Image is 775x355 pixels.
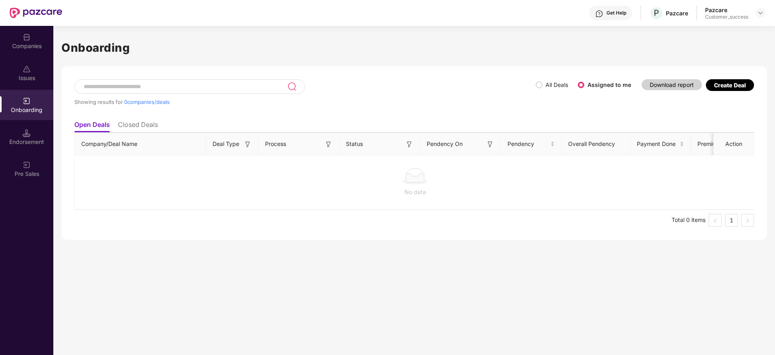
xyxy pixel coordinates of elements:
[23,161,31,169] img: svg+xml;base64,PHN2ZyB3aWR0aD0iMjAiIGhlaWdodD0iMjAiIHZpZXdCb3g9IjAgMCAyMCAyMCIgZmlsbD0ibm9uZSIgeG...
[741,214,754,227] li: Next Page
[124,99,170,105] span: 0 companies/deals
[405,140,413,148] img: svg+xml;base64,PHN2ZyB3aWR0aD0iMTYiIGhlaWdodD0iMTYiIHZpZXdCb3g9IjAgMCAxNiAxNiIgZmlsbD0ibm9uZSIgeG...
[501,133,562,155] th: Pendency
[757,10,764,16] img: svg+xml;base64,PHN2ZyBpZD0iRHJvcGRvd24tMzJ4MzIiIHhtbG5zPSJodHRwOi8vd3d3LnczLm9yZy8yMDAwL3N2ZyIgd2...
[562,133,630,155] th: Overall Pendency
[508,139,549,148] span: Pendency
[427,139,463,148] span: Pendency On
[725,214,737,226] a: 1
[654,8,659,18] span: P
[741,214,754,227] button: right
[637,139,678,148] span: Payment Done
[244,140,252,148] img: svg+xml;base64,PHN2ZyB3aWR0aD0iMTYiIGhlaWdodD0iMTYiIHZpZXdCb3g9IjAgMCAxNiAxNiIgZmlsbD0ibm9uZSIgeG...
[74,99,536,105] div: Showing results for
[23,97,31,105] img: svg+xml;base64,PHN2ZyB3aWR0aD0iMjAiIGhlaWdodD0iMjAiIHZpZXdCb3g9IjAgMCAyMCAyMCIgZmlsbD0ibm9uZSIgeG...
[691,133,743,155] th: Premium Paid
[630,133,691,155] th: Payment Done
[714,82,746,89] div: Create Deal
[714,133,754,155] th: Action
[346,139,363,148] span: Status
[486,140,494,148] img: svg+xml;base64,PHN2ZyB3aWR0aD0iMTYiIGhlaWdodD0iMTYiIHZpZXdCb3g9IjAgMCAxNiAxNiIgZmlsbD0ibm9uZSIgeG...
[588,81,631,88] label: Assigned to me
[545,81,568,88] label: All Deals
[607,10,626,16] div: Get Help
[10,8,62,18] img: New Pazcare Logo
[23,33,31,41] img: svg+xml;base64,PHN2ZyBpZD0iQ29tcGFuaWVzIiB4bWxucz0iaHR0cDovL3d3dy53My5vcmcvMjAwMC9zdmciIHdpZHRoPS...
[709,214,722,227] li: Previous Page
[705,6,748,14] div: Pazcare
[23,65,31,73] img: svg+xml;base64,PHN2ZyBpZD0iSXNzdWVzX2Rpc2FibGVkIiB4bWxucz0iaHR0cDovL3d3dy53My5vcmcvMjAwMC9zdmciIH...
[642,79,702,90] button: Download report
[213,139,239,148] span: Deal Type
[118,120,158,132] li: Closed Deals
[287,82,297,91] img: svg+xml;base64,PHN2ZyB3aWR0aD0iMjQiIGhlaWdodD0iMjUiIHZpZXdCb3g9IjAgMCAyNCAyNSIgZmlsbD0ibm9uZSIgeG...
[725,214,738,227] li: 1
[324,140,333,148] img: svg+xml;base64,PHN2ZyB3aWR0aD0iMTYiIGhlaWdodD0iMTYiIHZpZXdCb3g9IjAgMCAxNiAxNiIgZmlsbD0ibm9uZSIgeG...
[672,214,706,227] li: Total 0 items
[61,39,767,57] h1: Onboarding
[74,120,110,132] li: Open Deals
[666,9,688,17] div: Pazcare
[75,133,206,155] th: Company/Deal Name
[265,139,286,148] span: Process
[713,218,718,223] span: left
[709,214,722,227] button: left
[705,14,748,20] div: Customer_success
[23,129,31,137] img: svg+xml;base64,PHN2ZyB3aWR0aD0iMTQuNSIgaGVpZ2h0PSIxNC41IiB2aWV3Qm94PSIwIDAgMTYgMTYiIGZpbGw9Im5vbm...
[81,188,749,197] div: No data
[745,218,750,223] span: right
[595,10,603,18] img: svg+xml;base64,PHN2ZyBpZD0iSGVscC0zMngzMiIgeG1sbnM9Imh0dHA6Ly93d3cudzMub3JnLzIwMDAvc3ZnIiB3aWR0aD...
